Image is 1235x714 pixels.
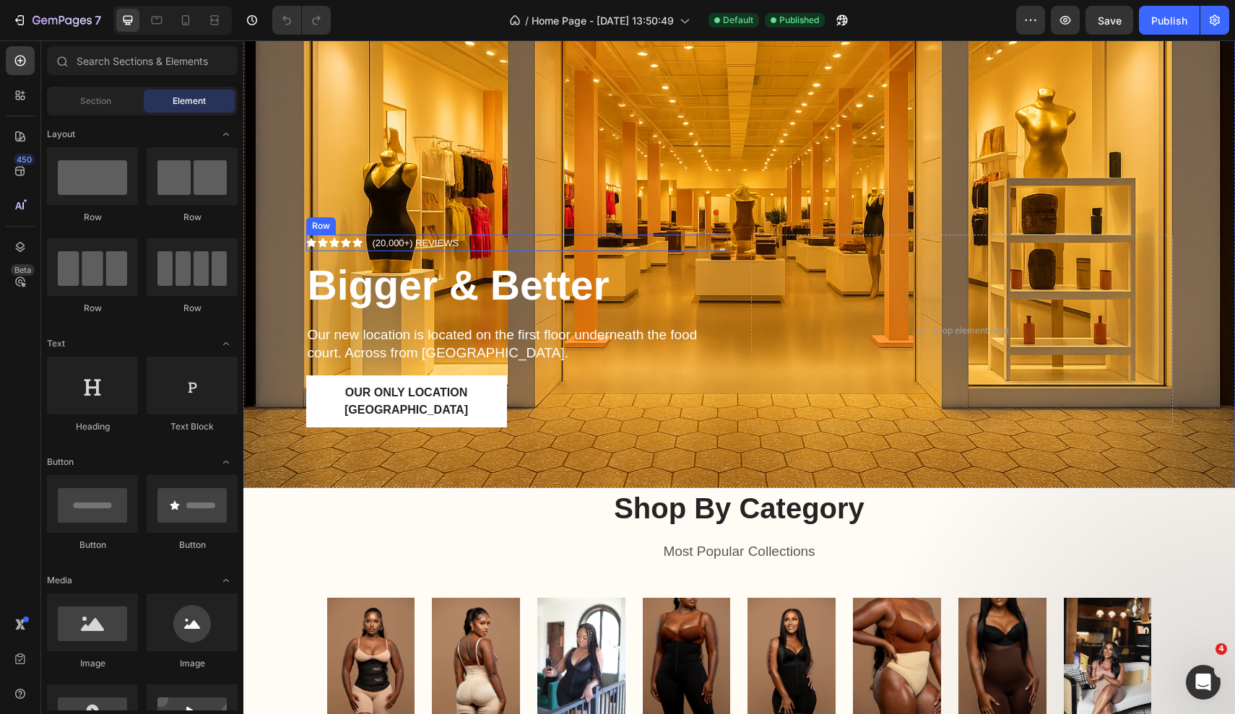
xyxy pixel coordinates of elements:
[84,557,172,687] img: Alt Image
[1151,13,1187,28] div: Publish
[214,450,238,474] span: Toggle open
[610,557,698,687] img: Alt Image
[723,14,753,27] span: Default
[80,95,111,108] span: Section
[95,12,101,29] p: 7
[84,557,172,687] a: Image Title
[504,557,592,686] a: Image Title
[6,6,108,35] button: 7
[47,456,74,469] span: Button
[47,337,65,350] span: Text
[294,557,382,691] img: Alt Image
[64,501,928,522] p: Most Popular Collections
[1098,14,1122,27] span: Save
[188,557,277,688] img: Alt Image
[47,539,138,552] div: Button
[147,420,238,433] div: Text Block
[779,14,819,27] span: Published
[47,574,72,587] span: Media
[689,284,766,296] div: Drop element here
[715,557,803,687] a: Image Title
[47,128,75,141] span: Layout
[1085,6,1133,35] button: Save
[14,154,35,165] div: 450
[399,557,487,688] img: Alt Image
[525,13,529,28] span: /
[147,302,238,315] div: Row
[532,13,674,28] span: Home Page - [DATE] 13:50:49
[47,211,138,224] div: Row
[294,557,382,691] a: Image Title
[173,95,206,108] span: Element
[147,539,238,552] div: Button
[214,569,238,592] span: Toggle open
[11,264,35,276] div: Beta
[610,557,698,687] a: Image Title
[188,557,277,688] a: Image Title
[1139,6,1200,35] button: Publish
[147,657,238,670] div: Image
[243,40,1235,714] iframe: Design area
[47,657,138,670] div: Image
[399,557,487,688] a: Image Title
[47,302,138,315] div: Row
[820,557,909,687] a: Image Title
[147,211,238,224] div: Row
[715,557,803,687] img: Alt Image
[214,332,238,355] span: Toggle open
[1186,665,1221,700] iframe: Intercom live chat
[63,448,929,488] h2: Shop By Category
[820,557,909,687] img: Alt Image
[47,46,238,75] input: Search Sections & Elements
[47,420,138,433] div: Heading
[1215,643,1227,655] span: 4
[272,6,331,35] div: Undo/Redo
[214,123,238,146] span: Toggle open
[504,557,592,686] img: Alt Image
